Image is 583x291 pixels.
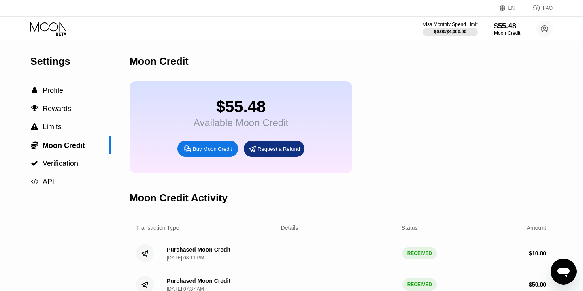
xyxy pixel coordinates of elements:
[31,105,38,112] span: 
[43,159,78,167] span: Verification
[500,4,524,12] div: EN
[43,105,71,113] span: Rewards
[529,250,546,257] div: $ 10.00
[43,86,63,94] span: Profile
[30,123,38,131] div: 
[494,22,520,30] div: $55.48
[30,141,38,149] div: 
[43,123,62,131] span: Limits
[31,123,38,131] span: 
[31,178,38,185] span: 
[130,192,228,204] div: Moon Credit Activity
[281,225,298,231] div: Details
[423,21,477,27] div: Visa Monthly Spend Limit
[31,160,38,167] span: 
[543,5,553,11] div: FAQ
[244,141,304,157] div: Request a Refund
[402,225,418,231] div: Status
[43,178,54,186] span: API
[30,87,38,94] div: 
[193,145,232,152] div: Buy Moon Credit
[167,246,230,253] div: Purchased Moon Credit
[177,141,238,157] div: Buy Moon Credit
[30,178,38,185] div: 
[551,259,577,285] iframe: Button to launch messaging window
[402,278,437,291] div: RECEIVED
[494,22,520,36] div: $55.48Moon Credit
[30,105,38,112] div: 
[167,278,230,284] div: Purchased Moon Credit
[167,255,204,261] div: [DATE] 08:11 PM
[130,56,189,67] div: Moon Credit
[30,160,38,167] div: 
[423,21,477,36] div: Visa Monthly Spend Limit$0.00/$4,000.00
[31,141,38,149] span: 
[194,98,288,116] div: $55.48
[136,225,179,231] div: Transaction Type
[434,29,466,34] div: $0.00 / $4,000.00
[494,30,520,36] div: Moon Credit
[527,225,546,231] div: Amount
[529,281,546,288] div: $ 50.00
[524,4,553,12] div: FAQ
[257,145,300,152] div: Request a Refund
[508,5,515,11] div: EN
[32,87,37,94] span: 
[30,56,111,67] div: Settings
[194,117,288,128] div: Available Moon Credit
[402,247,437,259] div: RECEIVED
[43,141,85,150] span: Moon Credit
